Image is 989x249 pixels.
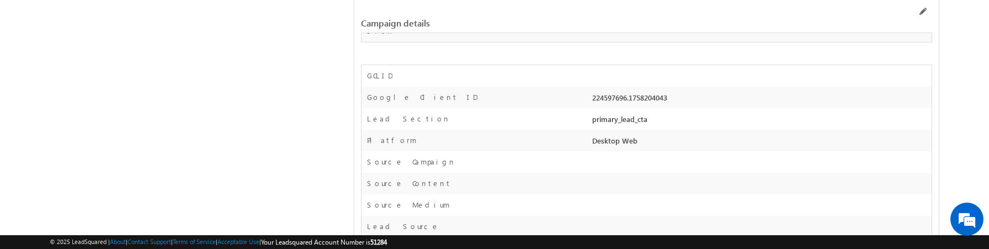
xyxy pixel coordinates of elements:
[217,238,259,245] a: Acceptable Use
[261,238,387,246] span: Your Leadsquared Account Number is
[367,157,456,167] label: Source Campaign
[19,58,46,72] img: d_60004797649_company_0_60004797649
[181,6,208,32] div: Minimize live chat window
[367,92,477,102] label: Google Client ID
[50,237,387,247] span: © 2025 LeadSquared | | | | |
[14,102,201,177] textarea: Type your message and hit 'Enter'
[367,135,417,145] label: Platform
[150,186,200,200] em: Start Chat
[110,238,126,245] a: About
[367,200,450,210] label: Source Medium
[367,221,439,231] label: Lead Source
[367,114,450,124] label: Lead Section
[173,238,216,245] a: Terms of Service
[127,238,171,245] a: Contact Support
[367,71,392,81] label: GCLID
[361,18,737,28] div: Campaign details
[589,114,932,129] div: primary_lead_cta
[57,58,185,72] div: Chat with us now
[370,238,387,246] span: 51284
[367,178,451,188] label: Source Content
[589,92,932,108] div: 224597696.1758204043
[589,135,932,151] div: Desktop Web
